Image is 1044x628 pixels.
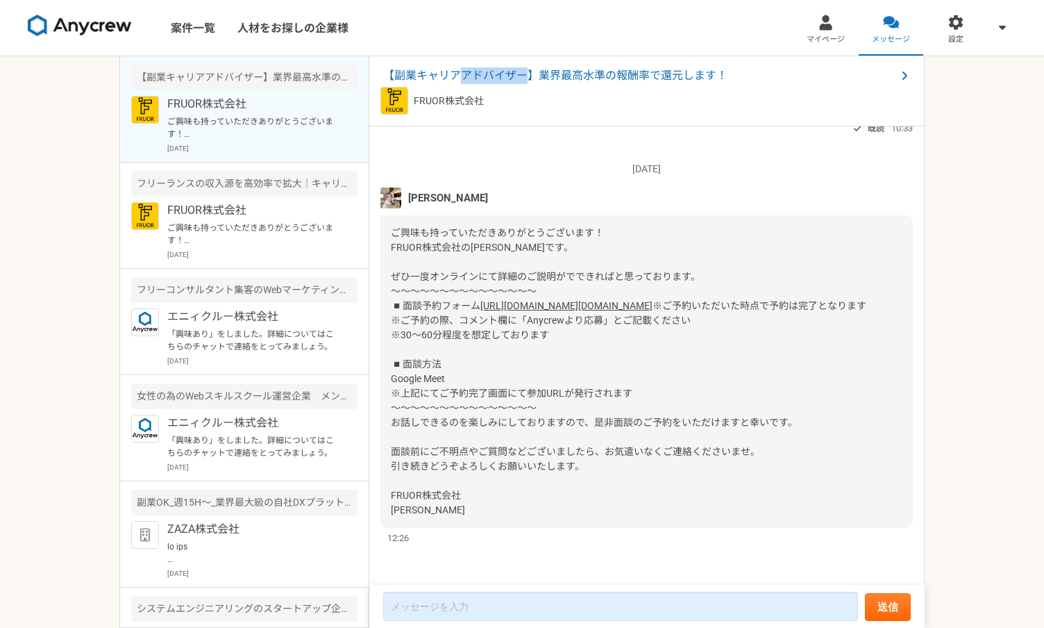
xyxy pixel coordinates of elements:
[22,22,33,33] img: logo_orange.svg
[167,328,339,353] p: 「興味あり」をしました。詳細についてはこちらのチャットで連絡をとってみましょう。
[391,227,700,311] span: ご興味も持っていただきありがとうございます！ FRUOR株式会社の[PERSON_NAME]です。 ぜひ一度オンラインにて詳細のご説明がでできればと思っております。 〜〜〜〜〜〜〜〜〜〜〜〜〜〜...
[22,36,33,49] img: website_grey.svg
[167,568,357,579] p: [DATE]
[131,490,357,515] div: 副業OK_週15H〜_業界最大級の自社DXプラットフォームのコンサルティング営業
[167,96,339,113] p: FRUOR株式会社
[807,34,845,45] span: マイページ
[167,356,357,366] p: [DATE]
[167,249,357,260] p: [DATE]
[167,462,357,472] p: [DATE]
[387,531,409,545] span: 12:26
[167,540,339,565] p: lo ips dolorsitame。 CONSecteturadipis。 elitseddoeiusmo、temporinci。 utlaboreetdolorem。 === al：8311...
[28,15,132,37] img: 8DqYSo04kwAAAAASUVORK5CYII=
[131,277,357,303] div: フリーコンサルタント集客のWebマーケティング（広告運用など）
[408,190,488,206] span: [PERSON_NAME]
[380,188,401,208] img: unnamed.jpg
[891,122,913,135] span: 10:33
[167,115,339,140] p: ご興味も持っていただきありがとうございます！ FRUOR株式会社の[PERSON_NAME]です。 ぜひ一度オンラインにて詳細のご説明がでできればと思っております。 〜〜〜〜〜〜〜〜〜〜〜〜〜〜...
[131,171,357,197] div: フリーランスの収入源を高効率で拡大｜キャリアアドバイザー（完全リモート）
[146,82,157,93] img: tab_keywords_by_traffic_grey.svg
[380,87,408,115] img: FRUOR%E3%83%AD%E3%82%B3%E3%82%99.png
[131,202,159,230] img: FRUOR%E3%83%AD%E3%82%B3%E3%82%99.png
[391,300,866,515] span: ※ご予約いただいた時点で予約は完了となります ※ご予約の際、コメント欄に「Anycrewより応募」とご記載ください ※30〜60分程度を想定しております ◾️面談方法 Google Meet ※...
[131,596,357,622] div: システムエンジニアリングのスタートアップ企業 生成AIの新規事業のセールスを募集
[167,143,357,154] p: [DATE]
[47,82,58,93] img: tab_domain_overview_orange.svg
[39,22,68,33] div: v 4.0.25
[62,83,116,92] div: ドメイン概要
[131,415,159,443] img: logo_text_blue_01.png
[161,83,224,92] div: キーワード流入
[131,383,357,409] div: 女性の為のWebスキルスクール運営企業 メンター業務
[131,521,159,549] img: default_org_logo-42cde973f59100197ec2c8e796e4974ac8490bb5b08a0eb061ff975e4574aa76.png
[414,94,484,108] p: FRUOR株式会社
[131,308,159,336] img: logo_text_blue_01.png
[167,202,339,219] p: FRUOR株式会社
[167,308,339,325] p: エニィクルー株式会社
[948,34,963,45] span: 設定
[872,34,910,45] span: メッセージ
[131,96,159,124] img: FRUOR%E3%83%AD%E3%82%B3%E3%82%99.png
[131,65,357,90] div: 【副業キャリアアドバイザー】業界最高水準の報酬率で還元します！
[480,300,652,311] a: [URL][DOMAIN_NAME][DOMAIN_NAME]
[167,415,339,431] p: エニィクルー株式会社
[865,593,911,621] button: 送信
[167,434,339,459] p: 「興味あり」をしました。詳細についてはこちらのチャットで連絡をとってみましょう。
[380,162,913,176] p: [DATE]
[167,521,339,538] p: ZAZA株式会社
[383,67,896,84] span: 【副業キャリアアドバイザー】業界最高水準の報酬率で還元します！
[868,120,884,137] span: 既読
[167,222,339,247] p: ご興味も持っていただきありがとうございます！ FRUOR株式会社の[PERSON_NAME]です。 ぜひ一度オンラインにて詳細のご説明がでできればと思っております。 〜〜〜〜〜〜〜〜〜〜〜〜〜〜...
[36,36,160,49] div: ドメイン: [DOMAIN_NAME]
